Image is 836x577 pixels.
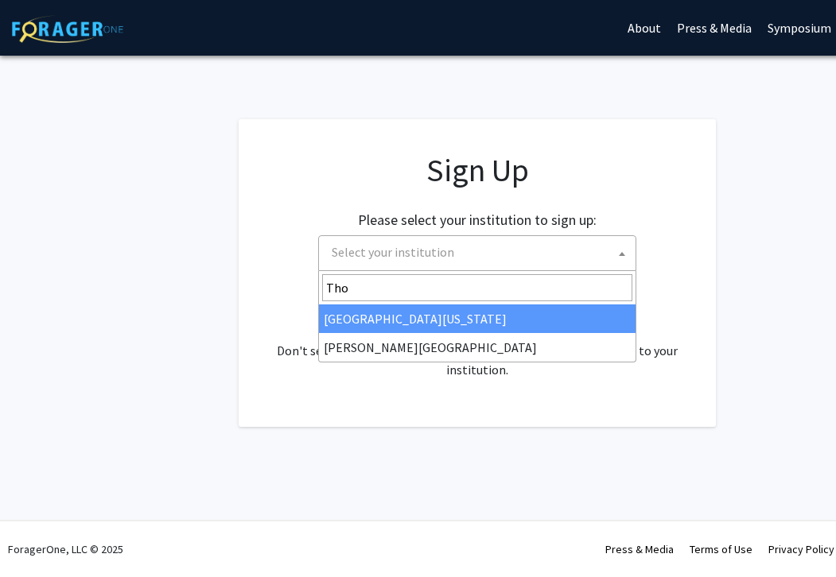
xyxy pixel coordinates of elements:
[690,542,752,556] a: Terms of Use
[12,15,123,43] img: ForagerOne Logo
[768,542,834,556] a: Privacy Policy
[8,521,123,577] div: ForagerOne, LLC © 2025
[318,235,636,271] span: Select your institution
[358,211,597,229] h2: Please select your institution to sign up:
[270,151,684,189] h1: Sign Up
[322,274,632,301] input: Search
[605,542,674,556] a: Press & Media
[332,244,454,260] span: Select your institution
[319,304,636,333] li: [GEOGRAPHIC_DATA][US_STATE]
[270,303,684,379] div: Already have an account? . Don't see your institution? about bringing ForagerOne to your institut...
[319,333,636,362] li: [PERSON_NAME][GEOGRAPHIC_DATA]
[325,236,636,269] span: Select your institution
